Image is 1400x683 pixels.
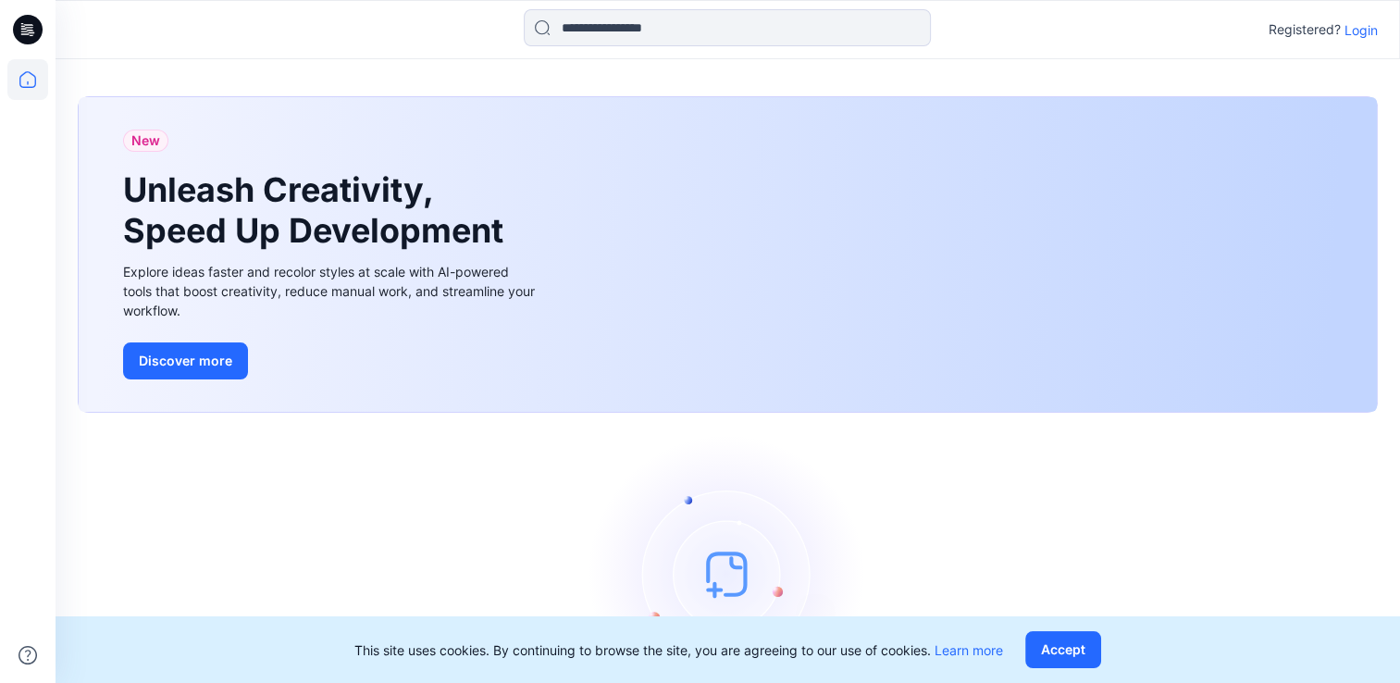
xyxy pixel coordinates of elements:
[1025,631,1101,668] button: Accept
[123,342,539,379] a: Discover more
[354,640,1003,660] p: This site uses cookies. By continuing to browse the site, you are agreeing to our use of cookies.
[935,642,1003,658] a: Learn more
[123,342,248,379] button: Discover more
[123,262,539,320] div: Explore ideas faster and recolor styles at scale with AI-powered tools that boost creativity, red...
[1269,19,1341,41] p: Registered?
[123,170,512,250] h1: Unleash Creativity, Speed Up Development
[131,130,160,152] span: New
[1344,20,1378,40] p: Login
